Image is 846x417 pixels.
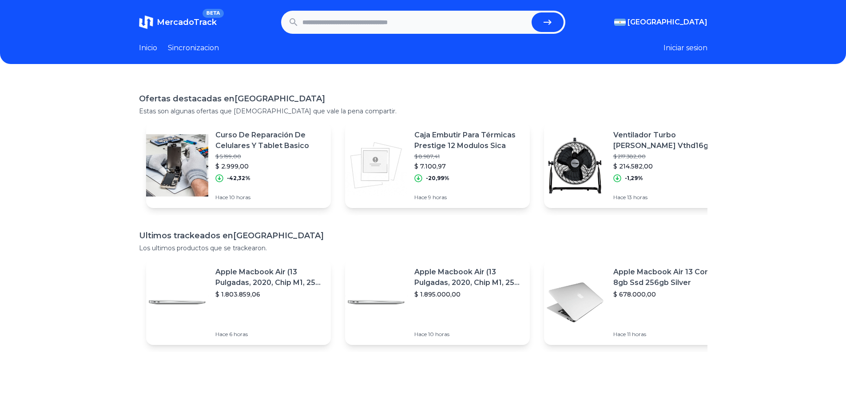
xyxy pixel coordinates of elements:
[544,123,729,208] a: Featured imageVentilador Turbo [PERSON_NAME] Vthd16g 16 Industrial Tambor 200w$ 217.382,00$ 214.5...
[215,331,324,338] p: Hace 6 horas
[414,130,523,151] p: Caja Embutir Para Térmicas Prestige 12 Modulos Sica
[215,194,324,201] p: Hace 10 horas
[215,130,324,151] p: Curso De Reparación De Celulares Y Tablet Basico
[146,271,208,333] img: Featured image
[203,9,223,18] span: BETA
[146,260,331,345] a: Featured imageApple Macbook Air (13 Pulgadas, 2020, Chip M1, 256 Gb De Ssd, 8 Gb De Ram) - Plata$...
[215,290,324,299] p: $ 1.803.859,06
[227,175,250,182] p: -42,32%
[414,153,523,160] p: $ 8.987,41
[139,229,707,242] h1: Ultimos trackeados en [GEOGRAPHIC_DATA]
[139,92,707,105] h1: Ofertas destacadas en [GEOGRAPHIC_DATA]
[215,267,324,288] p: Apple Macbook Air (13 Pulgadas, 2020, Chip M1, 256 Gb De Ssd, 8 Gb De Ram) - Plata
[139,244,707,253] p: Los ultimos productos que se trackearon.
[414,162,523,171] p: $ 7.100,97
[613,267,722,288] p: Apple Macbook Air 13 Core I5 8gb Ssd 256gb Silver
[146,134,208,196] img: Featured image
[345,134,407,196] img: Featured image
[414,290,523,299] p: $ 1.895.000,00
[139,107,707,116] p: Estas son algunas ofertas que [DEMOGRAPHIC_DATA] que vale la pena compartir.
[157,17,217,27] span: MercadoTrack
[414,331,523,338] p: Hace 10 horas
[614,17,707,28] button: [GEOGRAPHIC_DATA]
[139,15,217,29] a: MercadoTrackBETA
[345,271,407,333] img: Featured image
[663,43,707,53] button: Iniciar sesion
[613,290,722,299] p: $ 678.000,00
[544,271,606,333] img: Featured image
[146,123,331,208] a: Featured imageCurso De Reparación De Celulares Y Tablet Basico$ 5.199,00$ 2.999,00-42,32%Hace 10 ...
[544,260,729,345] a: Featured imageApple Macbook Air 13 Core I5 8gb Ssd 256gb Silver$ 678.000,00Hace 11 horas
[215,162,324,171] p: $ 2.999,00
[168,43,219,53] a: Sincronizacion
[613,153,722,160] p: $ 217.382,00
[613,162,722,171] p: $ 214.582,00
[628,17,707,28] span: [GEOGRAPHIC_DATA]
[614,19,626,26] img: Argentina
[426,175,449,182] p: -20,99%
[613,130,722,151] p: Ventilador Turbo [PERSON_NAME] Vthd16g 16 Industrial Tambor 200w
[613,331,722,338] p: Hace 11 horas
[544,134,606,196] img: Featured image
[625,175,643,182] p: -1,29%
[345,260,530,345] a: Featured imageApple Macbook Air (13 Pulgadas, 2020, Chip M1, 256 Gb De Ssd, 8 Gb De Ram) - Plata$...
[613,194,722,201] p: Hace 13 horas
[215,153,324,160] p: $ 5.199,00
[414,194,523,201] p: Hace 9 horas
[414,267,523,288] p: Apple Macbook Air (13 Pulgadas, 2020, Chip M1, 256 Gb De Ssd, 8 Gb De Ram) - Plata
[139,43,157,53] a: Inicio
[345,123,530,208] a: Featured imageCaja Embutir Para Térmicas Prestige 12 Modulos Sica$ 8.987,41$ 7.100,97-20,99%Hace ...
[139,15,153,29] img: MercadoTrack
